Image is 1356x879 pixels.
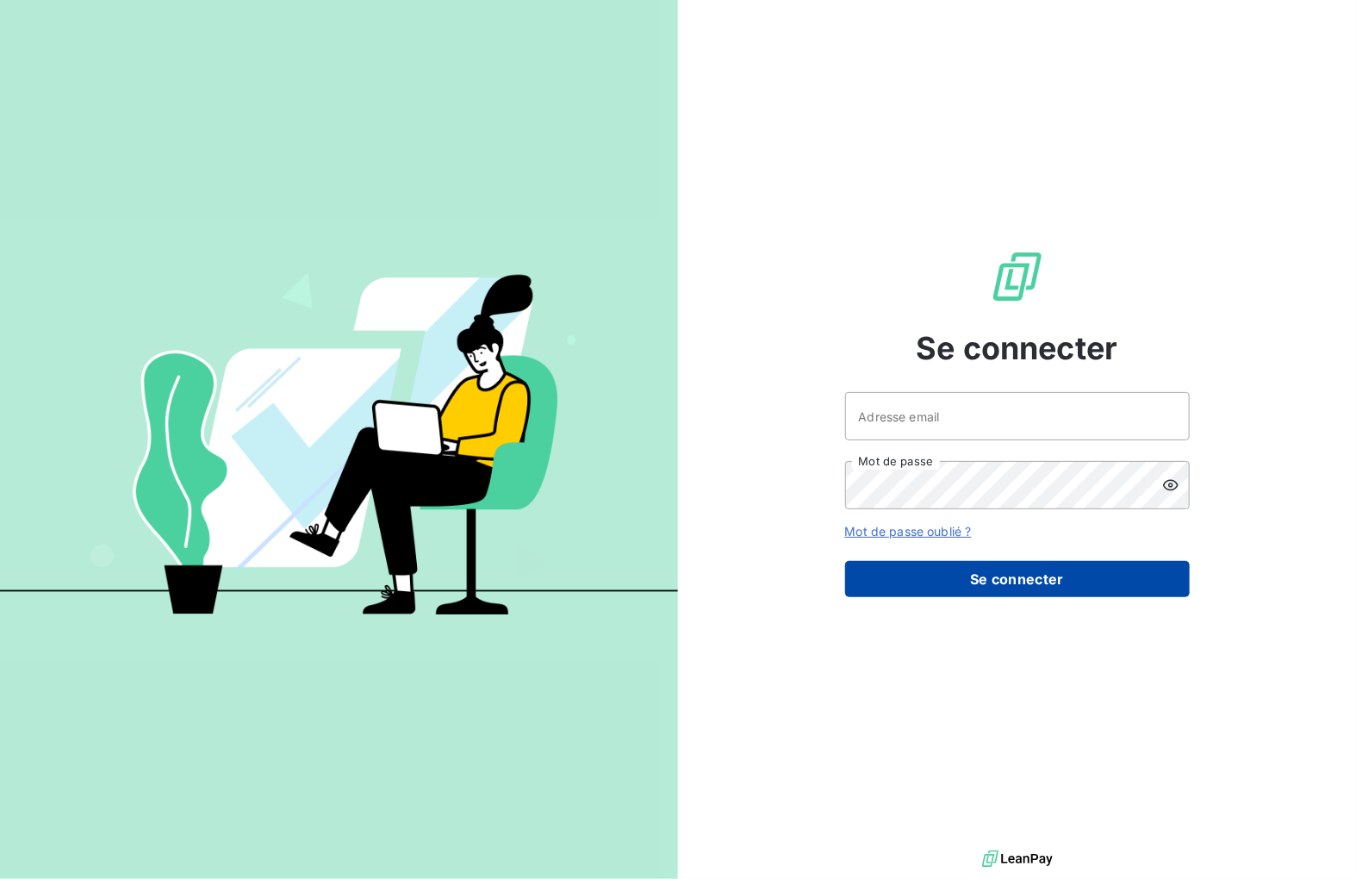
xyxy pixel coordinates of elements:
img: Logo LeanPay [990,249,1045,304]
a: Mot de passe oublié ? [845,524,972,539]
input: placeholder [845,392,1190,440]
img: logo [982,846,1053,872]
button: Se connecter [845,561,1190,597]
span: Se connecter [917,325,1118,371]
